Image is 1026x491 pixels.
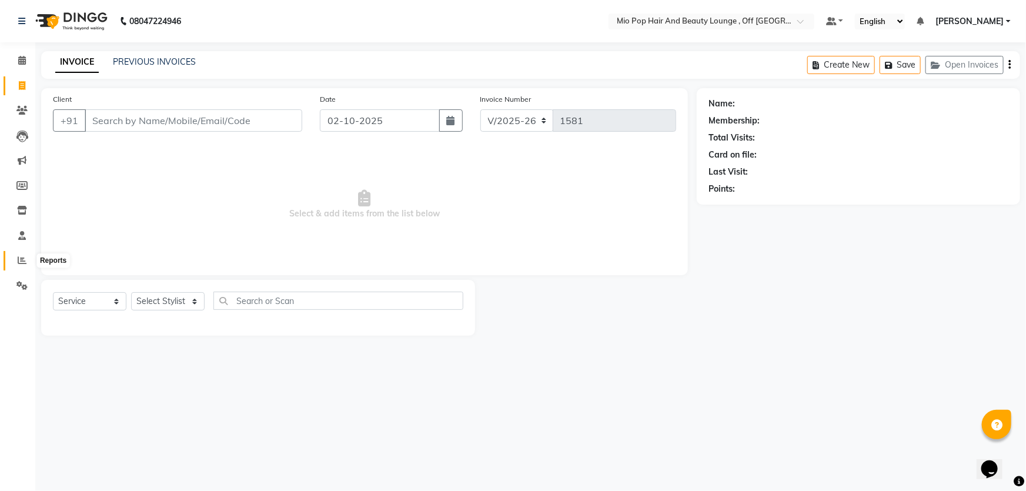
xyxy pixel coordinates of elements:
button: Open Invoices [925,56,1004,74]
div: Membership: [708,115,760,127]
button: +91 [53,109,86,132]
div: Card on file: [708,149,757,161]
a: PREVIOUS INVOICES [113,56,196,67]
input: Search or Scan [213,292,463,310]
a: INVOICE [55,52,99,73]
div: Total Visits: [708,132,755,144]
input: Search by Name/Mobile/Email/Code [85,109,302,132]
label: Invoice Number [480,94,532,105]
div: Name: [708,98,735,110]
label: Date [320,94,336,105]
label: Client [53,94,72,105]
button: Save [880,56,921,74]
div: Last Visit: [708,166,748,178]
button: Create New [807,56,875,74]
img: logo [30,5,111,38]
div: Points: [708,183,735,195]
b: 08047224946 [129,5,181,38]
iframe: chat widget [977,444,1014,479]
div: Reports [37,254,69,268]
span: [PERSON_NAME] [935,15,1004,28]
span: Select & add items from the list below [53,146,676,263]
